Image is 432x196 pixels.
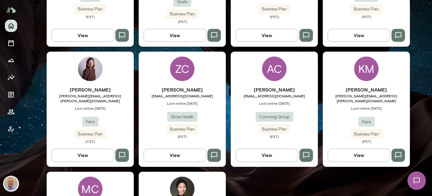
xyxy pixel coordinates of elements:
[5,20,17,32] button: Home
[5,37,17,49] button: Sessions
[5,123,17,135] button: Client app
[328,29,390,42] button: View
[256,114,293,120] span: Cumming Group
[47,86,134,93] h6: [PERSON_NAME]
[166,11,198,17] span: Business Plan
[52,29,114,42] button: View
[139,86,226,93] h6: [PERSON_NAME]
[139,134,226,139] span: (EST)
[78,57,102,81] img: Kristina Popova-Boasso
[258,126,290,132] span: Business Plan
[170,57,195,81] div: ZC
[52,149,114,162] button: View
[231,93,318,98] span: [EMAIL_ADDRESS][DOMAIN_NAME]
[323,106,410,111] span: Last online [DATE]
[5,88,17,101] button: Documents
[166,126,198,132] span: Business Plan
[139,19,226,24] span: (PST)
[231,134,318,139] span: (EST)
[231,14,318,19] span: (PST)
[47,139,134,144] span: (CST)
[262,57,287,81] div: AC
[82,119,98,125] span: Faire
[144,29,206,42] button: View
[323,139,410,144] span: (PST)
[144,149,206,162] button: View
[167,114,198,120] span: Strive Health
[5,71,17,84] button: Insights
[354,57,379,81] div: KM
[139,101,226,106] span: Last online [DATE]
[47,106,134,111] span: Last online [DATE]
[323,86,410,93] h6: [PERSON_NAME]
[139,93,226,98] span: [EMAIL_ADDRESS][DOMAIN_NAME]
[4,176,18,191] img: Marc Friedman
[323,14,410,19] span: (PST)
[5,106,17,118] button: Members
[231,86,318,93] h6: [PERSON_NAME]
[47,93,134,103] span: [PERSON_NAME][EMAIL_ADDRESS][PERSON_NAME][DOMAIN_NAME]
[350,131,382,137] span: Business Plan
[236,149,298,162] button: View
[47,14,134,19] span: (EST)
[350,6,382,12] span: Business Plan
[236,29,298,42] button: View
[6,4,16,16] img: Mento
[358,119,375,125] span: Faire
[74,6,106,12] span: Business Plan
[258,6,290,12] span: Business Plan
[231,101,318,106] span: Last online [DATE]
[74,131,106,137] span: Business Plan
[323,93,410,103] span: [PERSON_NAME][EMAIL_ADDRESS][PERSON_NAME][DOMAIN_NAME]
[328,149,390,162] button: View
[5,54,17,66] button: Growth Plan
